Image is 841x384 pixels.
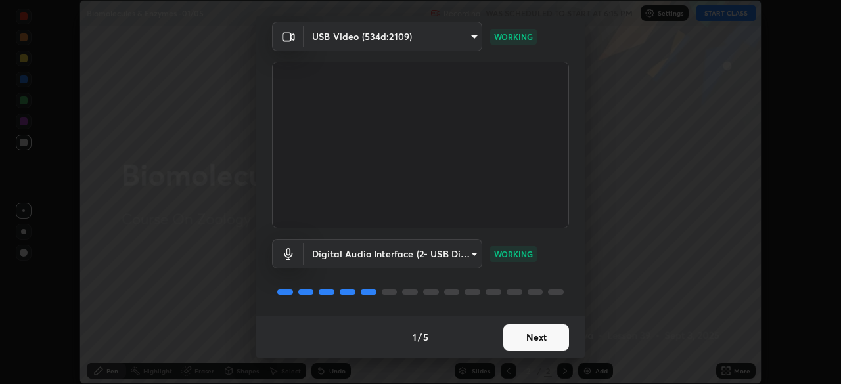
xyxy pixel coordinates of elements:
div: USB Video (534d:2109) [304,22,482,51]
h4: 1 [413,330,417,344]
h4: / [418,330,422,344]
h4: 5 [423,330,428,344]
p: WORKING [494,31,533,43]
button: Next [503,324,569,351]
div: USB Video (534d:2109) [304,239,482,268]
p: WORKING [494,248,533,260]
